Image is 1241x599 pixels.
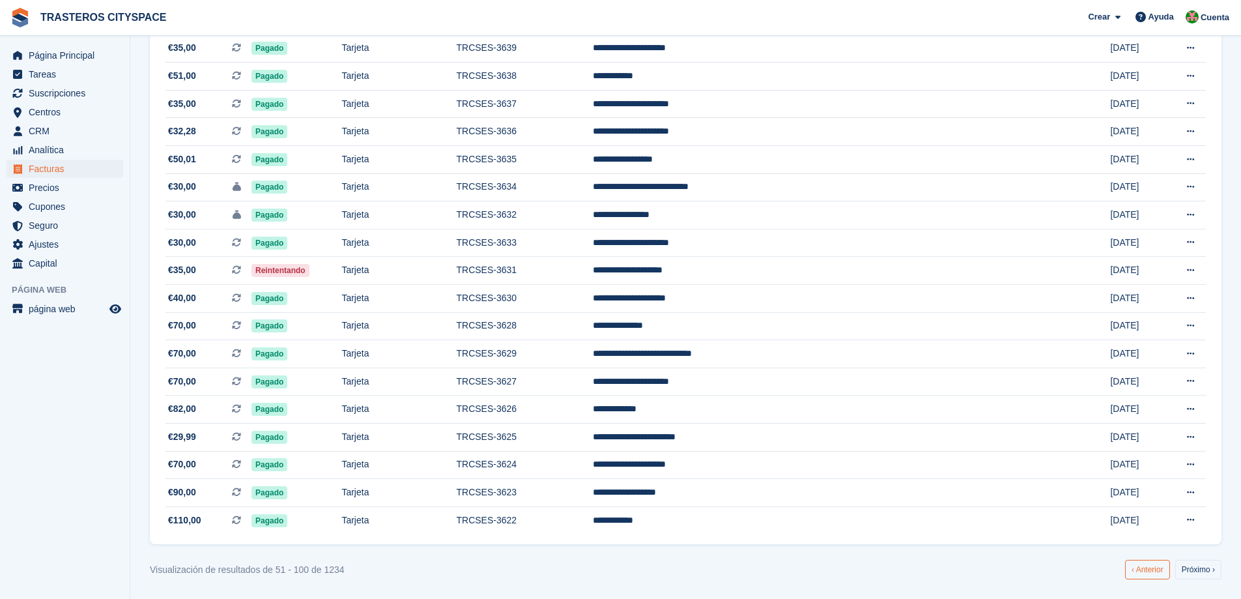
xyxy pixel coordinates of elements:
td: Tarjeta [341,451,456,479]
a: menu [7,160,123,178]
span: Suscripciones [29,84,107,102]
td: [DATE] [1110,229,1163,257]
span: €35,00 [168,263,196,277]
td: TRCSES-3624 [456,451,592,479]
img: CitySpace [1186,10,1199,23]
a: menu [7,46,123,65]
td: Tarjeta [341,173,456,201]
td: [DATE] [1110,118,1163,146]
td: [DATE] [1110,451,1163,479]
span: Reintentando [251,264,309,277]
td: [DATE] [1110,312,1163,340]
span: €35,00 [168,97,196,111]
td: TRCSES-3622 [456,506,592,534]
td: [DATE] [1110,340,1163,368]
td: TRCSES-3632 [456,201,592,229]
td: Tarjeta [341,479,456,507]
span: Cuenta [1201,11,1229,24]
td: TRCSES-3639 [456,35,592,63]
a: menu [7,84,123,102]
span: Pagado [251,209,287,222]
td: [DATE] [1110,396,1163,424]
a: menú [7,300,123,318]
span: €70,00 [168,319,196,332]
span: Pagado [251,486,287,499]
td: TRCSES-3635 [456,146,592,174]
td: [DATE] [1110,173,1163,201]
td: TRCSES-3634 [456,173,592,201]
td: TRCSES-3637 [456,90,592,118]
span: Pagado [251,181,287,194]
a: menu [7,141,123,159]
td: TRCSES-3625 [456,424,592,452]
span: Analítica [29,141,107,159]
span: Pagado [251,431,287,444]
td: Tarjeta [341,118,456,146]
span: €90,00 [168,486,196,499]
span: página web [29,300,107,318]
span: Seguro [29,216,107,235]
span: €70,00 [168,375,196,388]
span: €32,28 [168,124,196,138]
a: menu [7,122,123,140]
td: [DATE] [1110,479,1163,507]
span: Precios [29,179,107,197]
span: Página Principal [29,46,107,65]
span: €70,00 [168,347,196,360]
span: €51,00 [168,69,196,83]
span: Pagado [251,319,287,332]
span: €35,00 [168,41,196,55]
td: Tarjeta [341,506,456,534]
a: menu [7,235,123,254]
td: Tarjeta [341,340,456,368]
span: €29,99 [168,430,196,444]
a: Vista previa de la tienda [107,301,123,317]
span: Página web [12,284,130,297]
td: [DATE] [1110,285,1163,313]
td: [DATE] [1110,368,1163,396]
a: Anterior [1125,560,1170,579]
td: TRCSES-3627 [456,368,592,396]
img: stora-icon-8386f47178a22dfd0bd8f6a31ec36ba5ce8667c1dd55bd0f319d3a0aa187defe.svg [10,8,30,27]
span: Pagado [251,237,287,250]
span: Pagado [251,458,287,471]
span: Pagado [251,403,287,416]
span: Pagado [251,292,287,305]
td: Tarjeta [341,396,456,424]
td: Tarjeta [341,201,456,229]
span: Pagado [251,153,287,166]
a: menu [7,216,123,235]
td: TRCSES-3633 [456,229,592,257]
td: Tarjeta [341,312,456,340]
span: Ayuda [1148,10,1174,23]
span: Pagado [251,98,287,111]
td: [DATE] [1110,257,1163,285]
td: [DATE] [1110,63,1163,91]
td: Tarjeta [341,257,456,285]
span: CRM [29,122,107,140]
span: Ajustes [29,235,107,254]
td: Tarjeta [341,368,456,396]
td: Tarjeta [341,146,456,174]
span: Pagado [251,347,287,360]
td: Tarjeta [341,35,456,63]
span: Pagado [251,375,287,388]
td: TRCSES-3623 [456,479,592,507]
td: [DATE] [1110,90,1163,118]
span: Pagado [251,42,287,55]
span: Tareas [29,65,107,83]
td: TRCSES-3631 [456,257,592,285]
div: Visualización de resultados de 51 - 100 de 1234 [150,563,345,577]
span: €30,00 [168,208,196,222]
a: menu [7,179,123,197]
td: Tarjeta [341,63,456,91]
span: €50,01 [168,153,196,166]
span: Crear [1088,10,1110,23]
td: [DATE] [1110,201,1163,229]
span: Centros [29,103,107,121]
a: menu [7,254,123,272]
span: Pagado [251,70,287,83]
span: Cupones [29,197,107,216]
td: TRCSES-3626 [456,396,592,424]
td: [DATE] [1110,146,1163,174]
